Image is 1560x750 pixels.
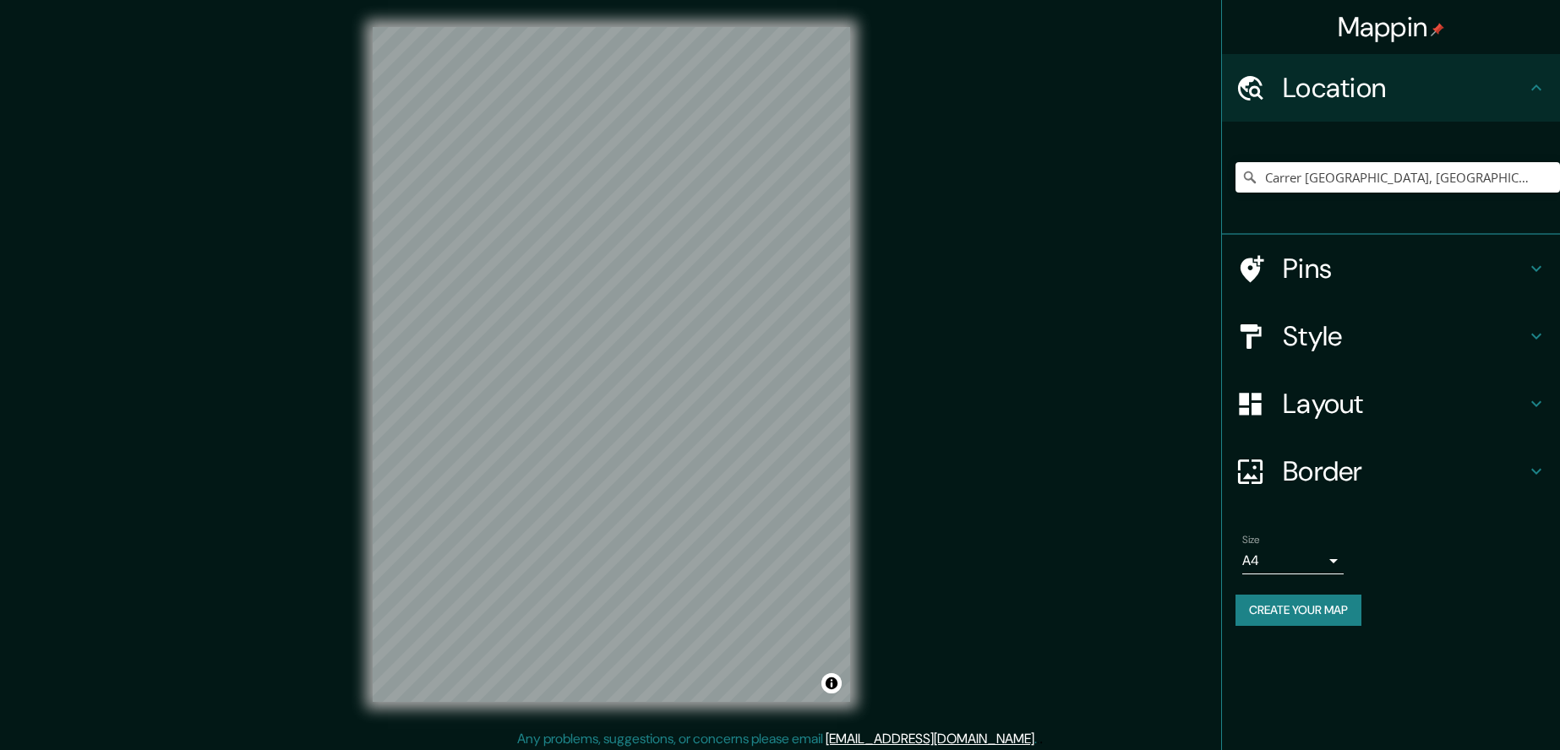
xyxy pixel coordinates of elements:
[1037,729,1039,749] div: .
[1235,595,1361,626] button: Create your map
[1283,319,1526,353] h4: Style
[1235,162,1560,193] input: Pick your city or area
[373,27,850,702] canvas: Map
[1283,454,1526,488] h4: Border
[1242,533,1260,547] label: Size
[1431,23,1444,36] img: pin-icon.png
[1338,10,1445,44] h4: Mappin
[1039,729,1043,749] div: .
[1283,71,1526,105] h4: Location
[1283,387,1526,421] h4: Layout
[1222,235,1560,302] div: Pins
[1410,684,1541,731] iframe: Help widget launcher
[826,730,1034,747] a: [EMAIL_ADDRESS][DOMAIN_NAME]
[1222,302,1560,370] div: Style
[1242,547,1344,574] div: A4
[1222,370,1560,437] div: Layout
[1222,54,1560,122] div: Location
[517,729,1037,749] p: Any problems, suggestions, or concerns please email .
[821,673,842,693] button: Toggle attribution
[1283,252,1526,285] h4: Pins
[1222,437,1560,505] div: Border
